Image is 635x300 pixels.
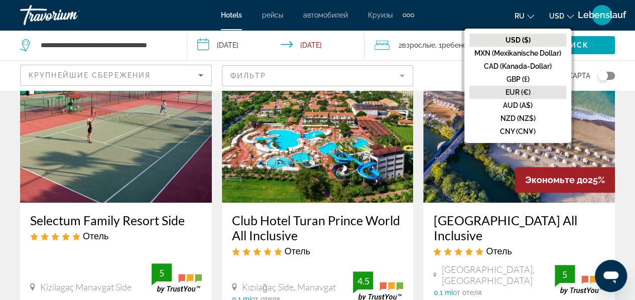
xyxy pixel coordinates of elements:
font: AUD (A$) [503,101,533,109]
button: Benutzermenü [589,5,615,26]
div: 25% [515,167,615,193]
img: Hotel image [20,42,212,203]
a: [GEOGRAPHIC_DATA] All Inclusive [433,213,605,243]
button: Währung ändern [549,9,574,23]
a: Hotels [221,11,242,19]
span: Kizilagaç Manavgat Side [40,281,132,292]
button: Sprache ändern [515,9,534,23]
span: Отель [285,245,310,256]
span: Крупнейшие сбережения [29,71,151,79]
img: trustyou-badge.svg [152,263,202,293]
a: Club Hotel Turan Prince World All Inclusive [232,213,404,243]
button: Zusätzliche Navigationselemente [403,7,414,23]
div: 5 [152,267,172,279]
a: Круизы [368,11,393,19]
button: GBP (£) [469,73,566,86]
img: Hotel image [423,42,615,203]
div: 5 star Hotel [30,230,202,241]
a: автомобилей [303,11,348,19]
a: Travorium [20,2,120,28]
span: от отеля [452,288,481,296]
span: Kızılağaç Side, Manavgat [242,281,336,292]
mat-select: Sort by [29,69,203,81]
font: ru [515,12,525,20]
iframe: Schaltfläche zum Öffnen des Messaging-Fensters [595,260,627,292]
span: 2 [399,38,435,52]
a: Selectum Family Resort Side [30,213,202,228]
span: карта [568,69,590,83]
span: 0.1 mi [433,288,452,296]
button: NZD (NZ$) [469,112,566,125]
img: Hotel image [222,42,414,203]
img: trustyou-badge.svg [555,265,605,294]
button: CAD (Kanada-Dollar) [469,60,566,73]
button: Travelers: 2 adults, 1 child [364,30,532,60]
button: Toggle map [590,71,615,80]
button: EUR (€) [469,86,566,99]
button: USD ($) [469,34,566,47]
font: USD ($) [505,36,531,44]
span: Отель [83,230,108,241]
span: Экономьте до [525,175,588,185]
font: GBP (£) [506,75,530,83]
div: 4.5 [353,275,373,287]
button: Filter [222,65,414,87]
font: CAD (Kanada-Dollar) [484,62,552,70]
button: AUD (A$) [469,99,566,112]
font: EUR (€) [505,88,531,96]
span: Ребенок [442,41,470,49]
a: рейсы [262,11,283,19]
span: Отель [486,245,512,256]
font: NZD (NZ$) [500,114,536,122]
font: Lebenslauf [578,10,626,20]
div: 5 star Hotel [433,245,605,256]
span: Взрослые [402,41,435,49]
div: 5 star Hotel [232,245,404,256]
font: USD [549,12,564,20]
button: MXN (Mexikanische Dollar) [469,47,566,60]
button: CNY (CN¥) [469,125,566,138]
span: , 1 [435,38,470,52]
font: CNY (CN¥) [500,127,536,135]
font: MXN (Mexikanische Dollar) [474,49,561,57]
span: [GEOGRAPHIC_DATA], [GEOGRAPHIC_DATA] [441,264,555,286]
button: Check-in date: Oct 13, 2025 Check-out date: Oct 26, 2025 [187,30,364,60]
div: 5 [555,268,575,280]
